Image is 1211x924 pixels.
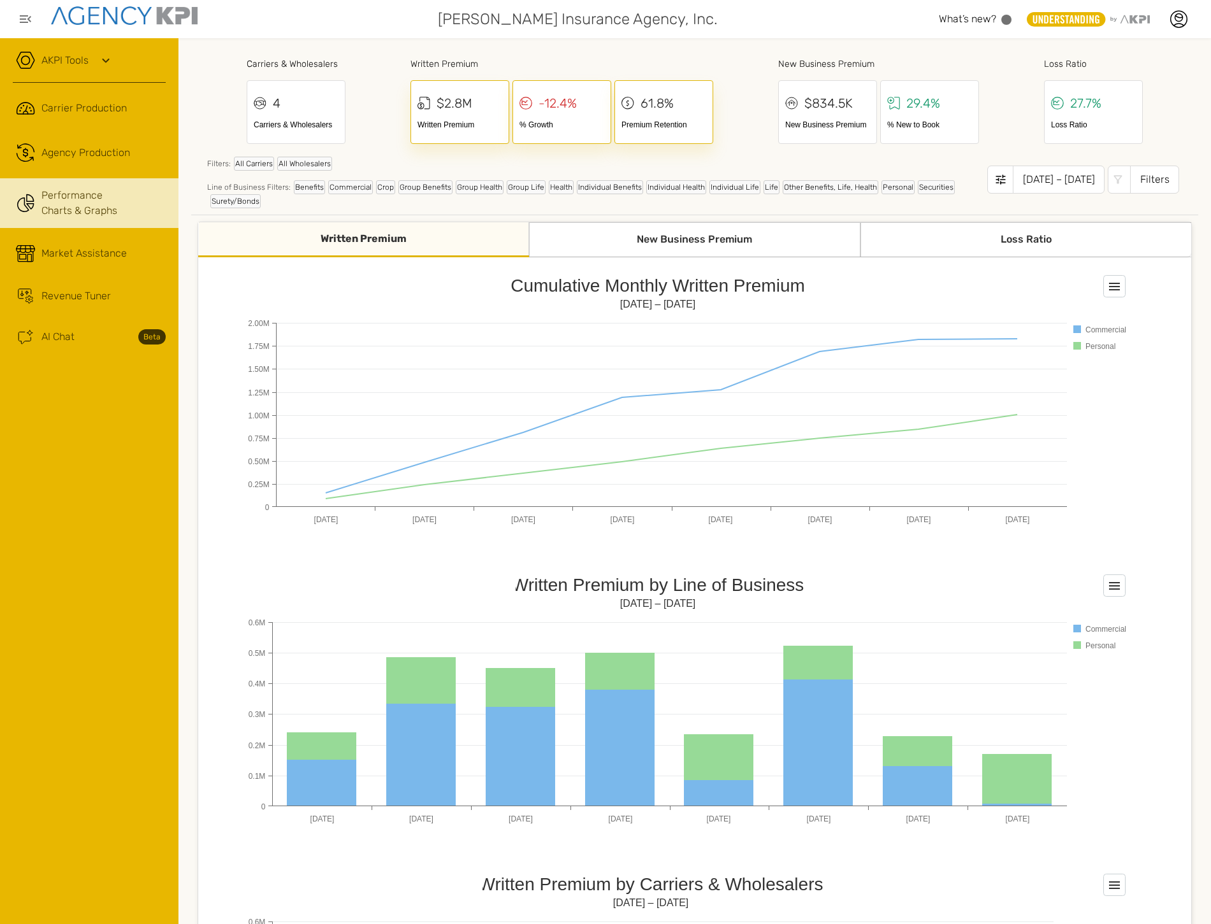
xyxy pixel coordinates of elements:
[234,157,274,171] div: All Carriers
[1085,625,1126,634] text: Commercial
[294,180,325,194] div: Benefits
[249,741,266,750] text: 0.2M
[247,57,345,71] div: Carriers & Wholesalers
[376,180,395,194] div: Crop
[456,180,504,194] div: Group Health
[314,515,338,524] text: [DATE]
[1130,166,1179,194] div: Filters
[1013,166,1105,194] div: [DATE] – [DATE]
[778,57,979,71] div: New Business Premium
[198,222,529,257] div: Written Premium
[808,515,832,524] text: [DATE]
[41,101,127,116] span: Carrier Production
[409,814,433,823] text: [DATE]
[248,365,269,374] text: 1.50M
[207,180,987,208] div: Line of Business Filters:
[906,94,940,113] div: 29.4%
[41,145,130,160] span: Agency Production
[249,649,266,658] text: 0.5M
[764,180,780,194] div: Life
[248,388,269,397] text: 1.25M
[620,299,696,309] text: [DATE] – [DATE]
[785,119,870,131] div: New Business Premium
[707,814,731,823] text: [DATE]
[807,814,831,823] text: [DATE]
[549,180,574,194] div: Health
[641,94,674,113] div: 61.8%
[410,57,713,71] div: Written Premium
[609,814,633,823] text: [DATE]
[577,180,643,194] div: Individual Benefits
[478,874,823,894] tspan: Written Premium by Carriers & Wholesalers
[860,222,1191,257] div: Loss Ratio
[511,515,535,524] text: [DATE]
[249,772,266,781] text: 0.1M
[277,157,332,171] div: All Wholesalers
[709,515,733,524] text: [DATE]
[939,13,996,25] span: What’s new?
[709,180,760,194] div: Individual Life
[621,119,706,131] div: Premium Retention
[613,897,689,908] text: [DATE] – [DATE]
[248,411,269,420] text: 1.00M
[254,119,338,131] div: Carriers & Wholesalers
[887,119,972,131] div: % New to Book
[987,166,1105,194] button: [DATE] – [DATE]
[1044,57,1143,71] div: Loss Ratio
[398,180,453,194] div: Group Benefits
[1051,119,1136,131] div: Loss Ratio
[41,288,111,304] div: Revenue Tuner
[507,180,546,194] div: Group Life
[437,94,472,113] div: $2.8M
[1006,814,1030,823] text: [DATE]
[41,246,127,261] div: Market Assistance
[248,434,269,443] text: 0.75M
[1006,515,1030,524] text: [DATE]
[138,329,166,345] strong: Beta
[51,6,198,25] img: agencykpi-logo-550x69-2d9e3fa8.png
[1085,325,1126,334] text: Commercial
[783,180,878,194] div: Other Benefits, Life, Health
[417,119,502,131] div: Written Premium
[248,319,269,328] text: 2.00M
[248,457,269,466] text: 0.50M
[907,515,931,524] text: [DATE]
[249,710,266,719] text: 0.3M
[273,94,280,113] div: 4
[804,94,853,113] div: $834.5K
[265,503,270,512] text: 0
[511,276,805,295] text: Cumulative Monthly Written Premium
[41,53,89,68] a: AKPI Tools
[918,180,955,194] div: Securities
[1070,94,1101,113] div: 27.7%
[248,342,269,351] text: 1.75M
[512,575,804,595] text: Written Premium by Line of Business
[248,480,269,489] text: 0.25M
[1085,342,1115,351] text: Personal
[1085,641,1115,650] text: Personal
[646,180,706,194] div: Individual Health
[438,8,718,31] span: [PERSON_NAME] Insurance Agency, Inc.
[881,180,915,194] div: Personal
[539,94,577,113] div: -12.4%
[207,157,987,177] div: Filters:
[41,329,75,345] span: AI Chat
[210,194,261,208] div: Surety/Bonds
[261,802,266,811] text: 0
[611,515,635,524] text: [DATE]
[529,222,860,257] div: New Business Premium
[519,119,604,131] div: % Growth
[509,814,533,823] text: [DATE]
[249,618,266,627] text: 0.6M
[906,814,931,823] text: [DATE]
[620,598,696,609] text: [DATE] – [DATE]
[249,679,266,688] text: 0.4M
[1108,166,1179,194] button: Filters
[412,515,437,524] text: [DATE]
[310,814,335,823] text: [DATE]
[328,180,373,194] div: Commercial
